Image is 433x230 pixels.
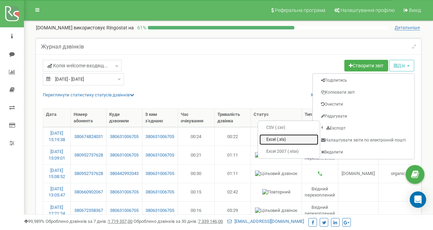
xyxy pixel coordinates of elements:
[341,8,395,13] span: Налаштування профілю
[74,189,103,195] a: 380660902067
[74,207,103,214] a: 380672358367
[302,109,338,127] th: Тип
[71,109,106,127] th: Номер абонента
[74,171,103,177] a: 380952737628
[109,207,139,214] a: 380631006705
[145,134,175,140] a: 380631006705
[49,168,65,179] a: [DATE] 15:08:52
[43,60,122,71] a: Копія welcome-входящ...
[133,219,223,224] span: Оброблено дзвінків за 30 днів :
[145,189,175,195] a: 380631006705
[178,109,215,127] th: Час очікування
[134,24,148,31] p: 61 %
[74,25,134,30] span: використовує Ringostat на
[259,146,318,157] a: Excel 2007 (.xlsx)
[314,75,413,86] a: Поділитись
[49,149,65,161] a: [DATE] 15:09:01
[314,99,413,110] a: Очистити
[251,109,302,127] th: Статус
[314,123,413,134] a: Експорт
[49,205,65,216] a: [DATE] 12:21:24
[395,25,420,30] span: Детальніше
[259,122,318,133] a: CSV (.csv)
[314,147,413,158] a: Видалити
[227,219,304,224] a: [EMAIL_ADDRESS][DOMAIN_NAME]
[178,164,215,183] td: 00:30
[255,171,297,177] img: Цільовий дзвінок
[49,186,65,198] a: [DATE] 13:05:47
[255,152,297,159] img: Цільовий дзвінок
[344,60,388,71] a: Створити звіт
[317,171,323,176] img: Вхідний
[302,183,338,201] td: Вхідний перехоплений
[178,127,215,146] td: 00:24
[314,111,413,122] a: Редагувати
[379,164,418,183] td: organic
[49,131,65,142] a: [DATE] 15:19:38
[43,92,134,97] a: Переглянути статистику статусів дзвінків
[43,109,71,127] th: Дата
[311,92,412,98] a: Коли дані можуть відрізнятися вiд інших систем
[302,201,338,220] td: Вхідний перехоплений
[109,171,139,177] a: 380442992043
[275,8,326,13] span: Реферальна програма
[314,87,413,98] a: Копіювати звіт
[108,219,132,224] u: 1 719 357,00
[109,189,139,195] a: 380631006705
[255,207,297,214] img: Цільовий дзвінок
[215,127,251,146] td: 00:22
[74,152,103,159] a: 380952737628
[36,24,134,31] p: [DOMAIN_NAME]
[262,189,291,195] img: Повторний
[145,152,175,159] a: 380631006705
[259,134,318,145] a: Excel (.xls)
[109,152,139,159] a: 380631006705
[178,183,215,201] td: 00:15
[198,219,223,224] u: 7 339 146,00
[410,191,426,208] div: Open Intercom Messenger
[178,146,215,164] td: 00:21
[145,207,175,214] a: 380631006705
[74,134,103,140] a: 380674824031
[109,134,139,140] a: 380631006705
[314,135,413,146] a: Налаштувати звіти по електронній пошті
[5,6,19,21] img: ringostat logo
[46,219,132,224] span: Оброблено дзвінків за 7 днів :
[106,109,142,127] th: Куди дзвонили
[215,164,251,183] td: 01:11
[142,109,178,127] th: З ким з'єднано
[215,201,251,220] td: 05:29
[389,60,414,71] button: Дія
[338,164,378,183] td: [DOMAIN_NAME]
[409,8,421,13] span: Вихід
[41,44,84,50] h5: Журнал дзвінків
[215,146,251,164] td: 01:11
[47,62,108,69] span: Копія welcome-входящ...
[215,109,251,127] th: Тривалість дзвінка
[24,219,44,224] span: 99,989%
[215,183,251,201] td: 02:42
[178,201,215,220] td: 00:16
[145,171,175,177] a: 380631006705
